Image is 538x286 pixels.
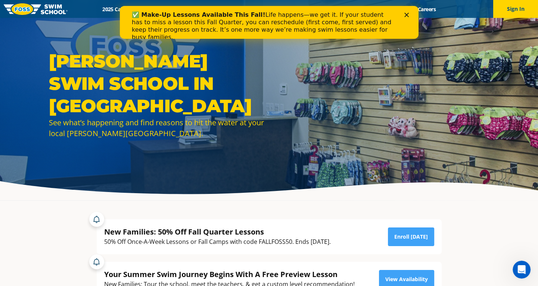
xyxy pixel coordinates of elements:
a: Schools [143,6,174,13]
a: About [PERSON_NAME] [239,6,309,13]
a: 2025 Calendar [96,6,143,13]
iframe: Intercom live chat [513,261,531,279]
div: 50% Off Once-A-Week Lessons or Fall Camps with code FALLFOSS50. Ends [DATE]. [104,237,331,247]
div: Life happens—we get it. If your student has to miss a lesson this Fall Quarter, you can reschedul... [12,5,275,35]
a: Swim Path® Program [174,6,239,13]
div: New Families: 50% Off Fall Quarter Lessons [104,227,331,237]
div: See what’s happening and find reasons to hit the water at your local [PERSON_NAME][GEOGRAPHIC_DATA]. [49,117,265,139]
iframe: Intercom live chat banner [120,6,419,39]
div: Close [284,7,292,11]
div: Your Summer Swim Journey Begins With A Free Preview Lesson [104,269,355,279]
img: FOSS Swim School Logo [4,3,68,15]
a: Swim Like [PERSON_NAME] [309,6,388,13]
b: ✅ Make-Up Lessons Available This Fall! [12,5,146,12]
a: Enroll [DATE] [388,227,434,246]
a: Blog [388,6,411,13]
h1: [PERSON_NAME] Swim School in [GEOGRAPHIC_DATA] [49,50,265,117]
a: Careers [411,6,442,13]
